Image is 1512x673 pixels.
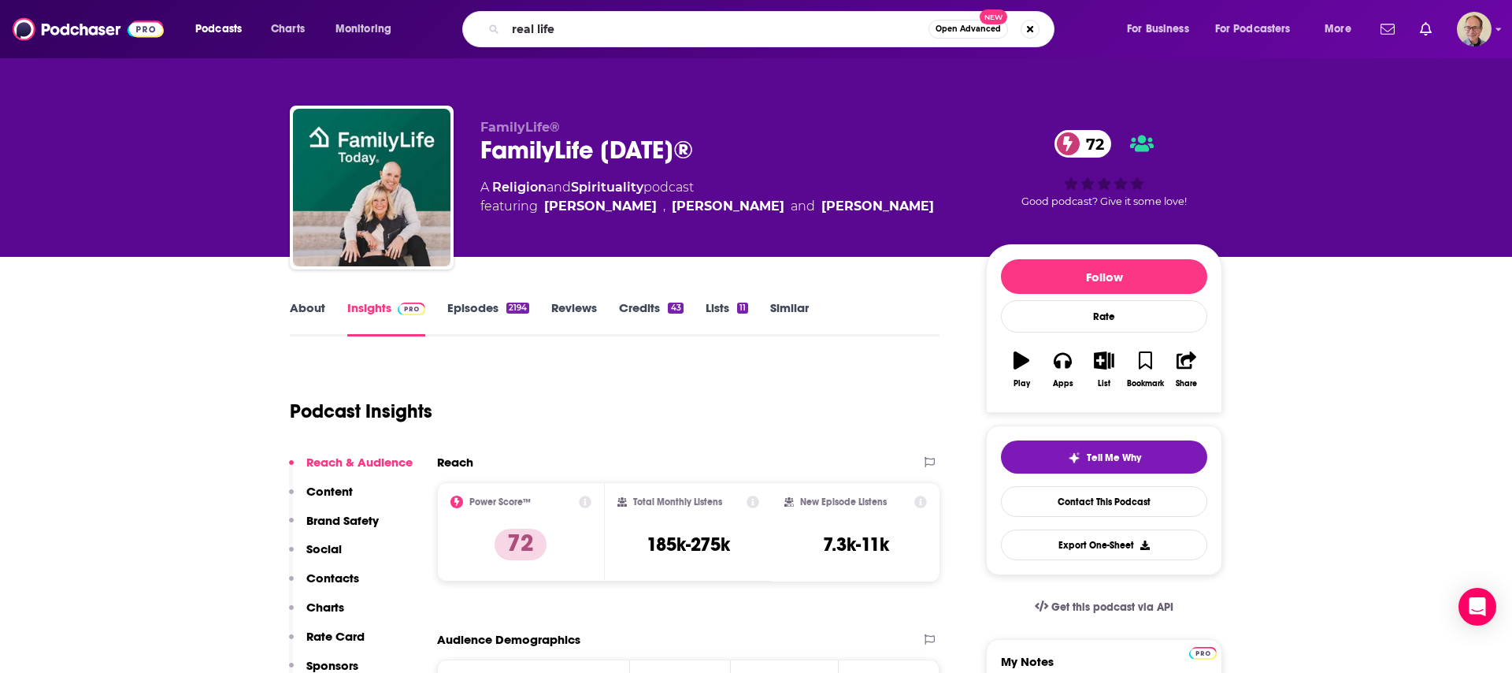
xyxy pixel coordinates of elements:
[1414,16,1438,43] a: Show notifications dropdown
[1070,130,1112,158] span: 72
[1014,379,1030,389] div: Play
[1215,18,1291,40] span: For Podcasters
[737,303,748,314] div: 11
[306,541,342,556] p: Social
[936,25,1001,33] span: Open Advanced
[1166,341,1207,398] button: Share
[506,17,928,42] input: Search podcasts, credits, & more...
[480,120,560,135] span: FamilyLife®
[289,541,342,571] button: Social
[289,629,365,658] button: Rate Card
[1125,341,1165,398] button: Bookmark
[469,496,531,508] h2: Power Score™
[823,533,889,556] h3: 7.3k-11k
[668,303,683,314] div: 43
[619,300,683,336] a: Credits43
[1116,17,1209,42] button: open menu
[1314,17,1371,42] button: open menu
[1068,452,1080,464] img: tell me why sparkle
[480,178,934,216] div: A podcast
[1001,300,1207,333] div: Rate
[306,600,344,615] p: Charts
[306,484,353,499] p: Content
[1001,259,1207,294] button: Follow
[770,300,809,336] a: Similar
[928,20,1008,39] button: Open AdvancedNew
[663,197,665,216] span: ,
[306,658,358,673] p: Sponsors
[495,529,547,560] p: 72
[306,513,379,528] p: Brand Safety
[1022,588,1186,627] a: Get this podcast via API
[506,303,529,314] div: 2194
[706,300,748,336] a: Lists11
[1042,341,1083,398] button: Apps
[1001,486,1207,517] a: Contact This Podcast
[1001,441,1207,474] button: tell me why sparkleTell Me Why
[1205,17,1314,42] button: open menu
[289,455,413,484] button: Reach & Audience
[571,180,643,195] a: Spirituality
[980,9,1008,24] span: New
[347,300,425,336] a: InsightsPodchaser Pro
[324,17,412,42] button: open menu
[544,197,657,216] a: Dennis Rainey
[1457,12,1492,46] span: Logged in as tommy.lynch
[477,11,1069,47] div: Search podcasts, credits, & more...
[290,400,432,423] h1: Podcast Insights
[335,18,391,40] span: Monitoring
[1457,12,1492,46] img: User Profile
[551,300,597,336] a: Reviews
[1001,530,1207,560] button: Export One-Sheet
[289,513,379,542] button: Brand Safety
[1084,341,1125,398] button: List
[1189,645,1217,660] a: Pro website
[195,18,242,40] span: Podcasts
[289,600,344,629] button: Charts
[1457,12,1492,46] button: Show profile menu
[800,496,887,508] h2: New Episode Listens
[289,484,353,513] button: Content
[1325,18,1351,40] span: More
[437,455,473,470] h2: Reach
[1176,379,1197,389] div: Share
[1021,195,1187,207] span: Good podcast? Give it some love!
[986,120,1222,218] div: 72Good podcast? Give it some love!
[289,571,359,600] button: Contacts
[184,17,262,42] button: open menu
[1087,452,1141,464] span: Tell Me Why
[647,533,730,556] h3: 185k-275k
[1458,588,1496,626] div: Open Intercom Messenger
[821,197,934,216] a: Ann Wilson
[398,303,425,315] img: Podchaser Pro
[261,17,314,42] a: Charts
[1374,16,1401,43] a: Show notifications dropdown
[791,197,815,216] span: and
[547,180,571,195] span: and
[437,632,580,647] h2: Audience Demographics
[306,571,359,586] p: Contacts
[672,197,784,216] a: Bob Lepine
[1127,18,1189,40] span: For Business
[1054,130,1112,158] a: 72
[1051,600,1173,614] span: Get this podcast via API
[306,455,413,470] p: Reach & Audience
[1001,341,1042,398] button: Play
[13,14,164,44] img: Podchaser - Follow, Share and Rate Podcasts
[1053,379,1073,389] div: Apps
[1189,647,1217,660] img: Podchaser Pro
[1127,379,1164,389] div: Bookmark
[293,109,450,266] img: FamilyLife Today®
[1098,379,1110,389] div: List
[306,629,365,644] p: Rate Card
[447,300,529,336] a: Episodes2194
[480,197,934,216] span: featuring
[492,180,547,195] a: Religion
[290,300,325,336] a: About
[271,18,305,40] span: Charts
[633,496,722,508] h2: Total Monthly Listens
